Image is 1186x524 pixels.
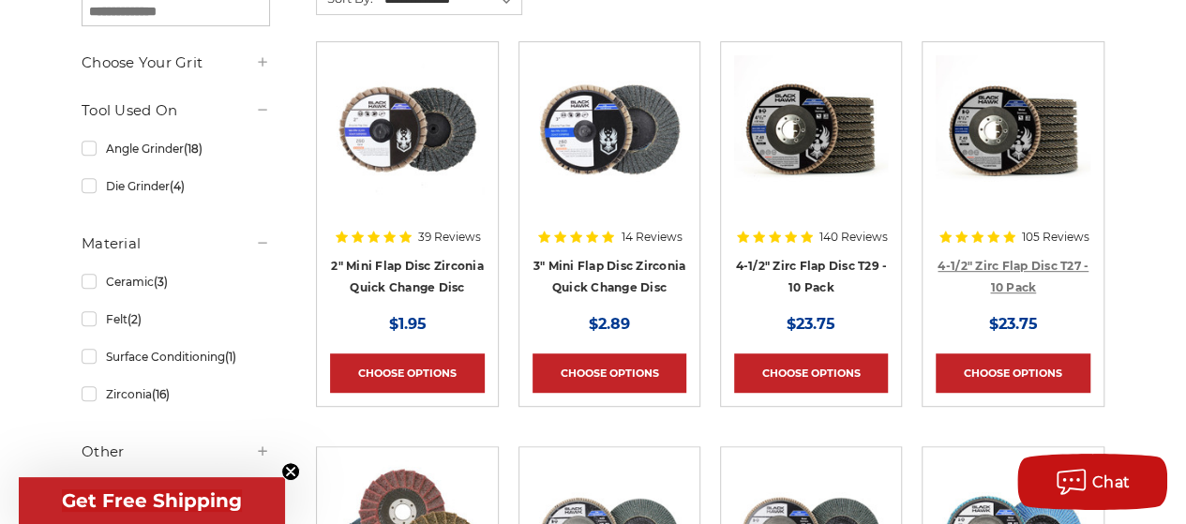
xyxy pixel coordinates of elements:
a: 4.5" Black Hawk Zirconia Flap Disc 10 Pack [734,55,888,258]
h5: Material [82,232,270,255]
img: Black Hawk Abrasives 2-inch Zirconia Flap Disc with 60 Grit Zirconia for Smooth Finishing [330,55,484,205]
a: 2" Mini Flap Disc Zirconia Quick Change Disc [331,259,484,294]
a: Angle Grinder [82,132,270,165]
span: $1.95 [388,315,426,333]
a: Choose Options [734,353,888,393]
a: Black Hawk Abrasives 2-inch Zirconia Flap Disc with 60 Grit Zirconia for Smooth Finishing [330,55,484,258]
a: Choose Options [936,353,1089,393]
img: Black Hawk 4-1/2" x 7/8" Flap Disc Type 27 - 10 Pack [936,55,1089,205]
img: 4.5" Black Hawk Zirconia Flap Disc 10 Pack [734,55,888,205]
span: $23.75 [787,315,835,333]
button: Close teaser [281,462,300,481]
a: 4-1/2" Zirc Flap Disc T27 - 10 Pack [938,259,1088,294]
span: (18) [184,142,203,156]
a: Zirconia [82,378,270,411]
span: (16) [152,387,170,401]
a: Die Grinder [82,170,270,202]
h5: Choose Your Grit [82,52,270,74]
a: Surface Conditioning [82,340,270,373]
div: Get Free ShippingClose teaser [19,477,285,524]
span: Get Free Shipping [62,489,242,512]
a: Choose Options [330,353,484,393]
span: (4) [170,179,185,193]
span: (3) [154,275,168,289]
img: BHA 3" Quick Change 60 Grit Flap Disc for Fine Grinding and Finishing [533,55,686,205]
span: (2) [128,312,142,326]
a: 3" Mini Flap Disc Zirconia Quick Change Disc [533,259,686,294]
span: $23.75 [989,315,1038,333]
span: $2.89 [589,315,630,333]
a: Felt [82,303,270,336]
a: Choose Options [533,353,686,393]
h5: Tool Used On [82,99,270,122]
a: Ceramic [82,265,270,298]
a: 4-1/2" Zirc Flap Disc T29 - 10 Pack [735,259,887,294]
button: Chat [1017,454,1167,510]
span: Chat [1092,473,1131,491]
a: BHA 3" Quick Change 60 Grit Flap Disc for Fine Grinding and Finishing [533,55,686,258]
span: (1) [225,350,236,364]
a: Black Hawk 4-1/2" x 7/8" Flap Disc Type 27 - 10 Pack [936,55,1089,258]
h5: Other [82,441,270,463]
